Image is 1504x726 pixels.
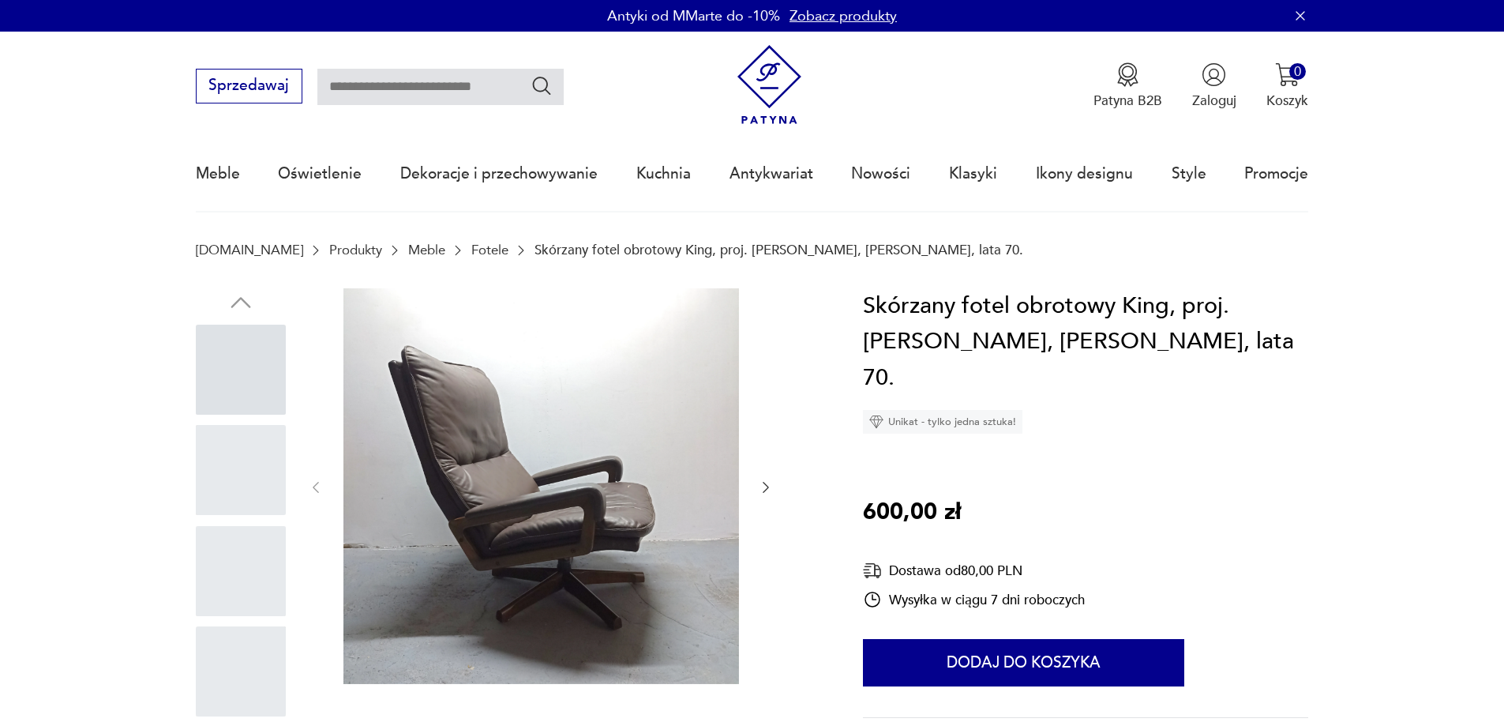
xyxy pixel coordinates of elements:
a: Meble [196,137,240,210]
p: Zaloguj [1192,92,1236,110]
img: Zdjęcie produktu Skórzany fotel obrotowy King, proj. Andre Vanderbeuck, Strassle, lata 70. [343,288,739,684]
a: Oświetlenie [278,137,362,210]
a: Ikony designu [1036,137,1133,210]
a: Style [1172,137,1206,210]
a: Sprzedawaj [196,81,302,93]
a: Produkty [329,243,382,258]
a: Fotele [471,243,508,258]
a: Zobacz produkty [790,6,897,26]
div: Dostawa od 80,00 PLN [863,561,1085,581]
a: Klasyki [949,137,997,210]
a: Antykwariat [729,137,813,210]
p: Skórzany fotel obrotowy King, proj. [PERSON_NAME], [PERSON_NAME], lata 70. [534,243,1023,258]
img: Ikonka użytkownika [1202,62,1226,87]
button: 0Koszyk [1266,62,1308,110]
img: Ikona koszyka [1275,62,1300,87]
button: Szukaj [531,74,553,97]
button: Zaloguj [1192,62,1236,110]
div: Unikat - tylko jedna sztuka! [863,410,1022,434]
button: Sprzedawaj [196,69,302,103]
button: Dodaj do koszyka [863,639,1184,687]
p: Koszyk [1266,92,1308,110]
img: Ikona diamentu [869,415,883,429]
p: 600,00 zł [863,495,961,531]
img: Patyna - sklep z meblami i dekoracjami vintage [729,45,809,125]
button: Patyna B2B [1093,62,1162,110]
a: Dekoracje i przechowywanie [400,137,598,210]
a: Meble [408,243,445,258]
a: Ikona medaluPatyna B2B [1093,62,1162,110]
div: Wysyłka w ciągu 7 dni roboczych [863,590,1085,609]
img: Ikona dostawy [863,561,882,581]
a: [DOMAIN_NAME] [196,243,303,258]
h1: Skórzany fotel obrotowy King, proj. [PERSON_NAME], [PERSON_NAME], lata 70. [863,288,1308,397]
div: 0 [1289,63,1306,80]
img: Ikona medalu [1116,62,1140,87]
a: Kuchnia [636,137,691,210]
p: Patyna B2B [1093,92,1162,110]
a: Nowości [851,137,910,210]
p: Antyki od MMarte do -10% [607,6,780,26]
a: Promocje [1244,137,1308,210]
